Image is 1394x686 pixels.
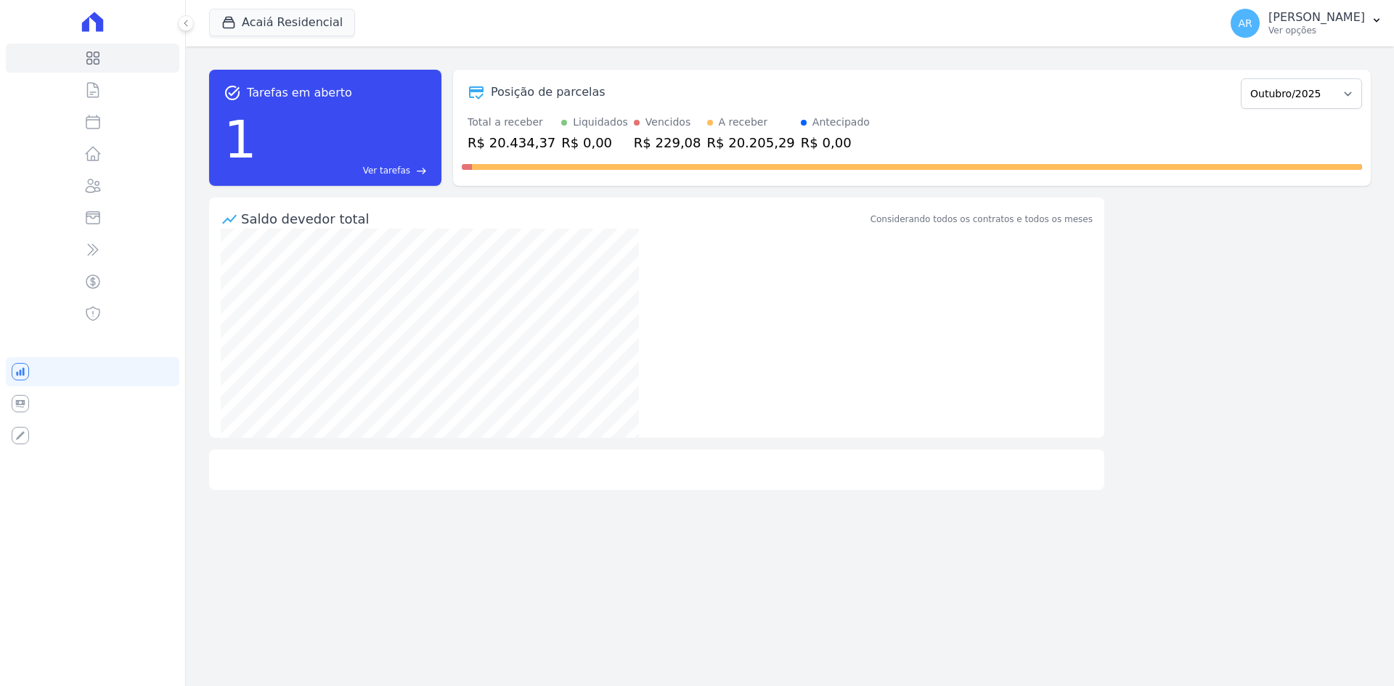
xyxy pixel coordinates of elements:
div: R$ 20.434,37 [468,133,555,152]
span: Ver tarefas [363,164,410,177]
div: Vencidos [645,115,690,130]
p: Ver opções [1268,25,1365,36]
div: R$ 229,08 [634,133,701,152]
span: east [416,166,427,176]
div: Posição de parcelas [491,83,606,101]
div: Total a receber [468,115,555,130]
div: 1 [224,102,257,177]
span: task_alt [224,84,241,102]
button: Acaiá Residencial [209,9,355,36]
button: AR [PERSON_NAME] Ver opções [1219,3,1394,44]
div: A receber [719,115,768,130]
div: R$ 20.205,29 [707,133,795,152]
div: R$ 0,00 [801,133,870,152]
div: R$ 0,00 [561,133,628,152]
div: Antecipado [812,115,870,130]
span: AR [1238,18,1252,28]
span: Tarefas em aberto [247,84,352,102]
a: Ver tarefas east [263,164,427,177]
div: Liquidados [573,115,628,130]
div: Saldo devedor total [241,209,868,229]
div: Considerando todos os contratos e todos os meses [871,213,1093,226]
p: [PERSON_NAME] [1268,10,1365,25]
